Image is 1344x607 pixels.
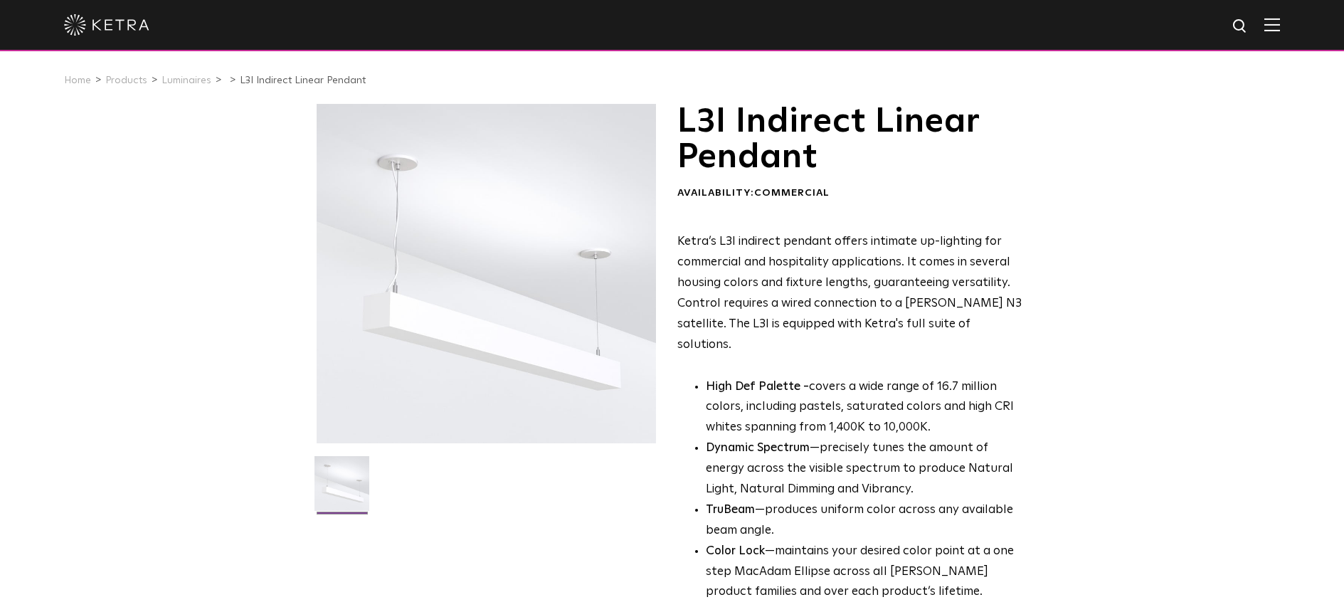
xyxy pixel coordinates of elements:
li: —precisely tunes the amount of energy across the visible spectrum to produce Natural Light, Natur... [706,438,1024,500]
a: Home [64,75,91,85]
div: Availability: [677,186,1024,201]
strong: High Def Palette - [706,381,809,393]
span: Commercial [754,188,830,198]
p: Ketra’s L3I indirect pendant offers intimate up-lighting for commercial and hospitality applicati... [677,232,1024,355]
a: L3I Indirect Linear Pendant [240,75,366,85]
img: Hamburger%20Nav.svg [1264,18,1280,31]
h1: L3I Indirect Linear Pendant [677,104,1024,176]
img: L3I-Linear-2021-Web-Square [314,456,369,522]
img: ketra-logo-2019-white [64,14,149,36]
strong: Color Lock [706,545,765,557]
strong: Dynamic Spectrum [706,442,810,454]
a: Luminaires [162,75,211,85]
li: —produces uniform color across any available beam angle. [706,500,1024,542]
a: Products [105,75,147,85]
p: covers a wide range of 16.7 million colors, including pastels, saturated colors and high CRI whit... [706,377,1024,439]
img: search icon [1232,18,1249,36]
strong: TruBeam [706,504,755,516]
li: —maintains your desired color point at a one step MacAdam Ellipse across all [PERSON_NAME] produc... [706,542,1024,603]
